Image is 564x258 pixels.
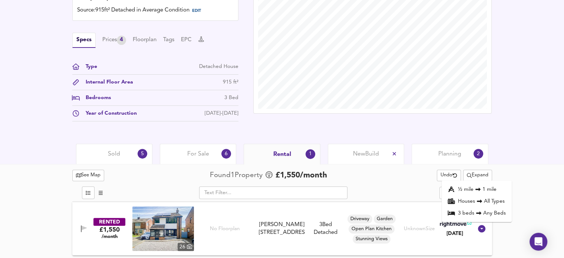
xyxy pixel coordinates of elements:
div: 5 [138,149,147,159]
div: RENTED£1,550 /monthproperty thumbnail 26 No Floorplan[PERSON_NAME][STREET_ADDRESS]3Bed DetachedDr... [72,202,492,255]
div: 4 [117,36,126,45]
div: Unknown Size [404,225,435,232]
span: Garden [374,216,396,222]
div: Type [80,63,97,71]
div: Detached House [199,63,238,71]
div: Prices [102,36,126,45]
span: For Sale [187,150,209,158]
input: Text Filter... [199,186,347,199]
div: 3 Bed Detached [308,221,343,237]
span: See Map [76,171,101,180]
div: split button [463,170,492,181]
span: Undo [441,171,457,180]
div: Open Intercom Messenger [530,233,547,251]
div: £1,550 [99,226,120,240]
button: Tags [163,36,174,44]
span: New Build [353,150,379,158]
span: Rental [273,150,291,159]
span: Driveway [347,216,372,222]
div: Source: 915ft² Detached in Average Condition [77,6,234,16]
div: 3 Bed [224,94,238,102]
span: /month [102,234,118,240]
div: Open Plan Kitchen [349,225,395,233]
div: Stunning Views [353,235,390,244]
svg: Show Details [477,224,486,233]
div: [DATE]-[DATE] [205,110,238,117]
div: Year of Construction [80,110,137,117]
div: Driveway [347,215,372,223]
div: 2 [474,149,483,159]
div: [PERSON_NAME][STREET_ADDRESS] [258,221,305,237]
span: No Floorplan [210,225,240,232]
div: Found 1 Propert y [210,170,264,180]
div: split button [439,187,457,199]
li: 3 bed s Any Beds [442,207,512,219]
button: EPC [181,36,192,44]
div: Bedrooms [80,94,111,102]
button: Floorplan [133,36,156,44]
button: Expand [463,170,492,181]
button: See Map [72,170,105,181]
button: Undo [437,170,461,181]
div: Rojean Road, Grenoside, Sheffield, S35 8QR [255,221,308,237]
span: Sold [108,150,120,158]
button: Prices4 [102,36,126,45]
img: property thumbnail [132,206,194,251]
span: Open Plan Kitchen [349,226,395,232]
span: Planning [438,150,461,158]
span: Expand [467,171,488,180]
div: Garden [374,215,396,223]
span: EDIT [192,9,201,13]
div: [DATE] [438,230,471,237]
div: 1 [306,149,315,159]
div: Internal Floor Area [80,78,133,86]
li: Houses All Types [442,195,512,207]
div: RENTED [93,218,125,226]
div: 915 ft² [223,78,238,86]
div: 6 [221,149,231,159]
a: property thumbnail 26 [132,206,194,251]
span: Stunning Views [353,236,390,242]
div: 26 [178,243,194,251]
li: ½ mile 1 mile [442,183,512,195]
span: £ 1,550 /month [276,170,327,181]
button: Specs [72,33,96,48]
